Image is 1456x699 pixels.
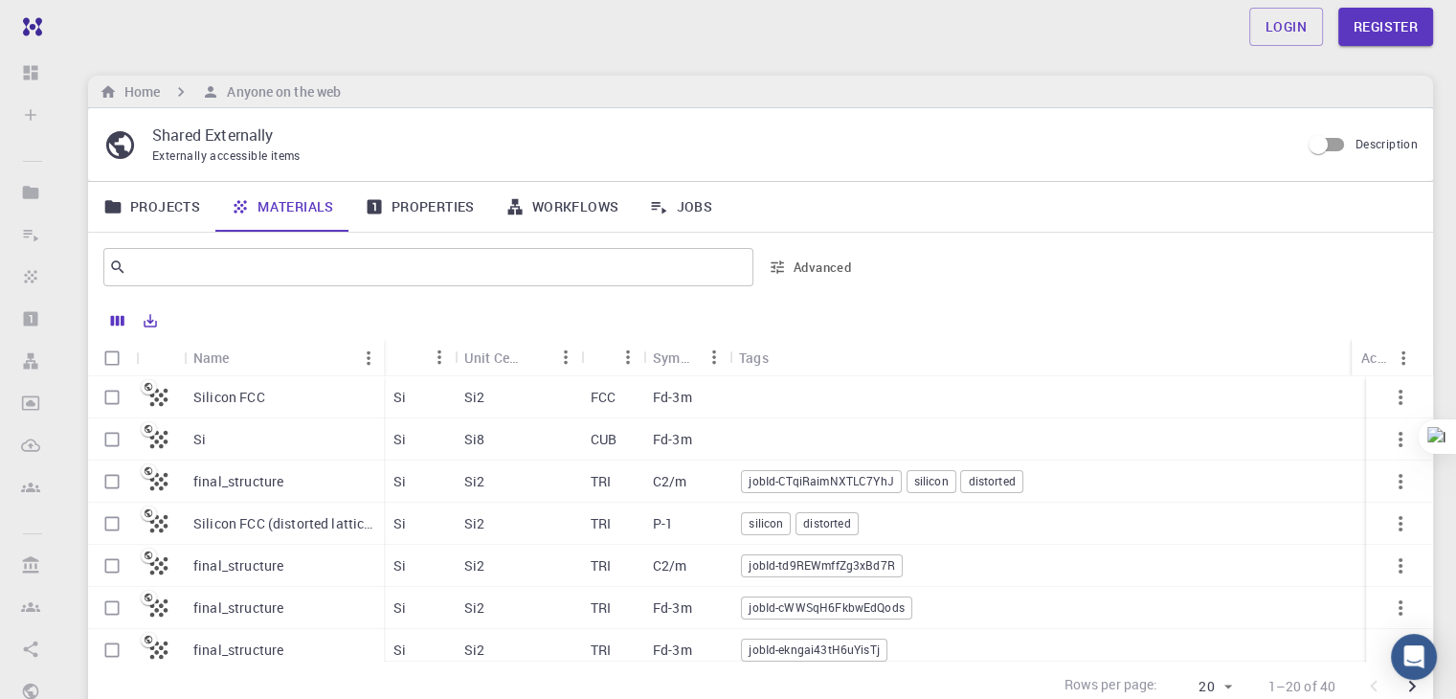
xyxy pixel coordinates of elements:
h6: Anyone on the web [219,81,341,102]
img: logo [15,17,42,36]
p: TRI [591,514,611,533]
p: TRI [591,598,611,618]
p: CUB [591,430,616,449]
a: Projects [88,182,215,232]
span: distorted [796,515,857,531]
p: Si2 [464,598,484,618]
p: FCC [591,388,616,407]
p: Fd-3m [653,598,692,618]
p: final_structure [193,641,283,660]
span: Externally accessible items [152,147,301,163]
p: Shared Externally [152,124,1285,147]
p: Si [393,641,406,660]
span: jobId-ekngai43tH6uYisTj [742,642,885,658]
p: Si8 [464,430,484,449]
nav: breadcrumb [96,81,345,102]
p: P-1 [653,514,673,533]
div: Name [193,339,230,376]
p: Si [393,556,406,575]
div: Symmetry [643,339,729,376]
span: jobId-cWWSqH6FkbwEdQods [742,599,910,616]
div: Tags [729,339,1371,376]
span: silicon [907,473,955,489]
p: Si2 [464,556,484,575]
p: Si [393,598,406,618]
span: jobId-td9REWmffZg3xBd7R [742,557,901,574]
button: Menu [1340,342,1371,372]
a: Login [1249,8,1323,46]
p: C2/m [653,472,687,491]
p: final_structure [193,556,283,575]
button: Sort [520,342,550,372]
p: TRI [591,556,611,575]
p: Silicon FCC (distorted lattice) [193,514,374,533]
p: Fd-3m [653,641,692,660]
p: Si [393,430,406,449]
a: Jobs [634,182,728,232]
p: Si [393,388,406,407]
div: Actions [1361,339,1388,376]
button: Menu [1388,343,1419,373]
button: Sort [591,342,621,372]
button: Menu [353,343,384,373]
p: Si2 [464,641,484,660]
button: Menu [424,342,455,372]
p: Si2 [464,388,484,407]
div: Name [184,339,384,376]
p: Fd-3m [653,430,692,449]
div: Actions [1352,339,1419,376]
span: Description [1355,136,1418,151]
p: TRI [591,641,611,660]
div: Open Intercom Messenger [1391,634,1437,680]
p: C2/m [653,556,687,575]
button: Sort [393,342,424,372]
span: distorted [961,473,1021,489]
h6: Home [117,81,160,102]
div: Lattice [581,339,643,376]
p: Si2 [464,472,484,491]
button: Sort [230,343,260,373]
a: Materials [215,182,349,232]
div: Symmetry [653,339,699,376]
p: Rows per page: [1064,675,1157,697]
button: Columns [101,305,134,336]
span: jobId-CTqiRaimNXTLC7YhJ [742,473,900,489]
span: silicon [742,515,790,531]
p: Si [393,514,406,533]
div: Tags [739,339,769,376]
div: Formula [384,339,455,376]
button: Menu [613,342,643,372]
p: Silicon FCC [193,388,265,407]
p: Si2 [464,514,484,533]
p: Si [393,472,406,491]
button: Advanced [761,252,861,282]
a: Register [1338,8,1433,46]
button: Sort [769,342,799,372]
p: final_structure [193,598,283,618]
button: Menu [550,342,581,372]
p: Fd-3m [653,388,692,407]
p: final_structure [193,472,283,491]
button: Menu [699,342,729,372]
button: Export [134,305,167,336]
div: Icon [136,339,184,376]
p: TRI [591,472,611,491]
div: Unit Cell Formula [464,339,520,376]
div: Unit Cell Formula [455,339,581,376]
a: Workflows [490,182,635,232]
p: 1–20 of 40 [1268,677,1336,696]
a: Properties [349,182,490,232]
p: Si [193,430,206,449]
